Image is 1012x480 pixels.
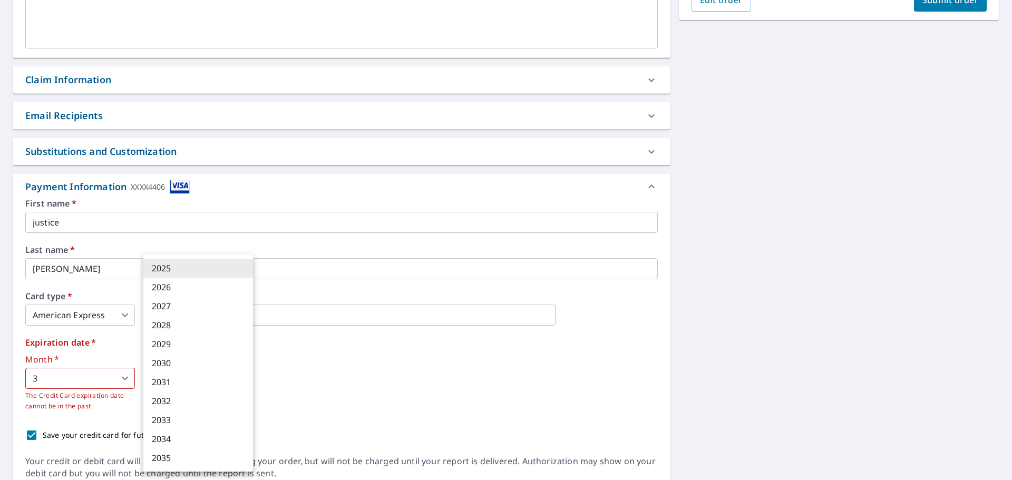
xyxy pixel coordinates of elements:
[143,448,253,467] li: 2035
[143,373,253,391] li: 2031
[143,354,253,373] li: 2030
[143,410,253,429] li: 2033
[143,391,253,410] li: 2032
[143,278,253,297] li: 2026
[143,429,253,448] li: 2034
[143,259,253,278] li: 2025
[143,297,253,316] li: 2027
[143,335,253,354] li: 2029
[143,316,253,335] li: 2028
